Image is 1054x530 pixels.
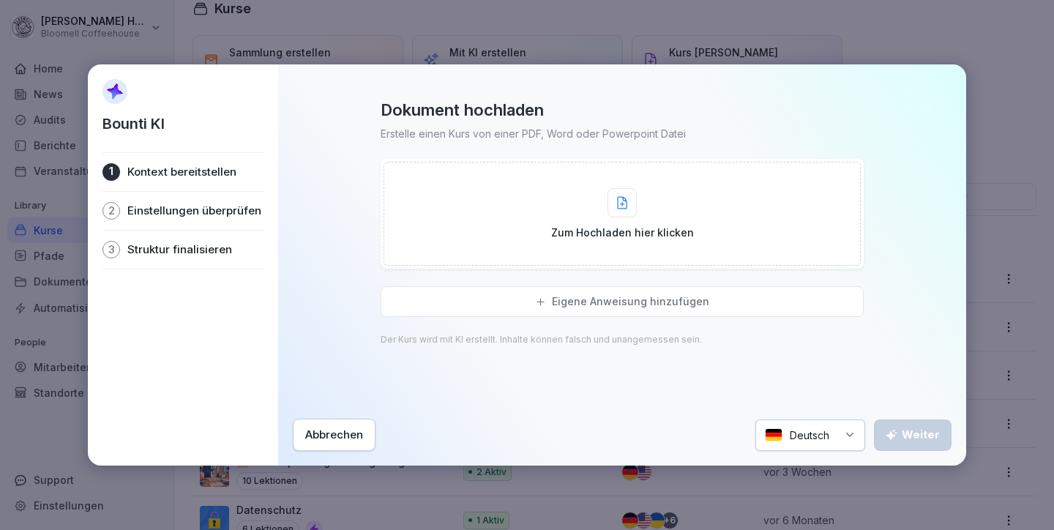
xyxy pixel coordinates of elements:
div: Deutsch [755,419,865,451]
p: Kontext bereitstellen [127,165,236,179]
p: Der Kurs wird mit KI erstellt. Inhalte können falsch und unangemessen sein. [381,335,702,345]
div: 2 [102,202,120,220]
img: de.svg [765,428,782,442]
p: Einstellungen überprüfen [127,204,261,218]
p: Zum Hochladen hier klicken [551,225,694,240]
div: Weiter [886,427,940,443]
button: Weiter [874,419,952,451]
p: Bounti KI [102,113,165,135]
div: 1 [102,163,120,181]
div: Abbrechen [305,427,363,443]
p: Erstelle einen Kurs von einer PDF, Word oder Powerpoint Datei [381,126,686,141]
p: Dokument hochladen [381,100,544,120]
div: 3 [102,241,120,258]
p: Struktur finalisieren [127,242,232,257]
img: AI Sparkle [102,79,127,104]
p: Eigene Anweisung hinzufügen [552,295,709,308]
button: Abbrechen [293,419,375,451]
